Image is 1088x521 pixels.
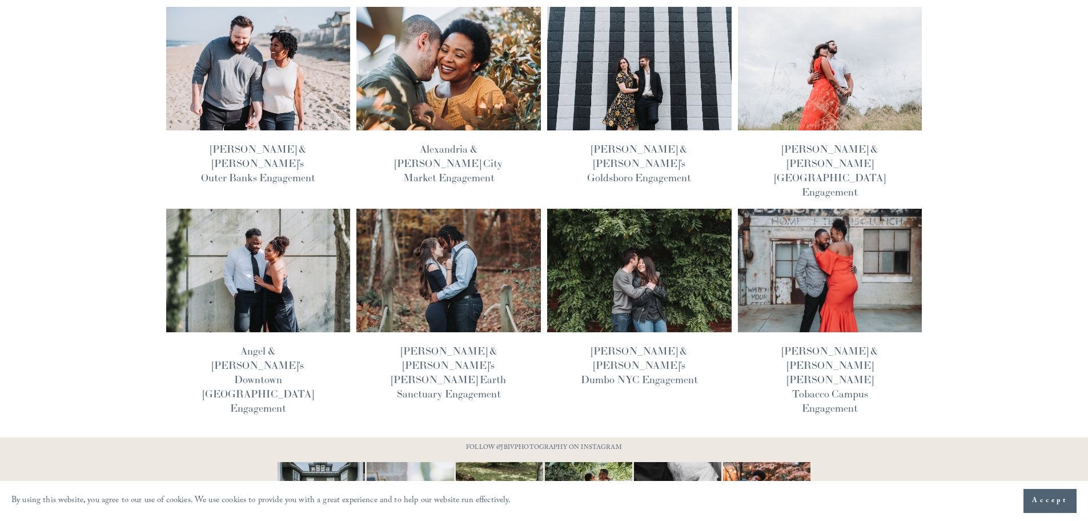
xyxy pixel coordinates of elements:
[165,6,351,130] img: Lauren &amp; Ian’s Outer Banks Engagement
[774,142,885,199] a: [PERSON_NAME] & [PERSON_NAME] [GEOGRAPHIC_DATA] Engagement
[395,142,503,184] a: Alexandria & [PERSON_NAME] City Market Engagement
[391,344,506,401] a: [PERSON_NAME] & [PERSON_NAME]'s [PERSON_NAME] Earth Sanctuary Engagement
[444,442,644,455] p: FOLLOW @JBIVPHOTOGRAPHY ON INSTAGRAM
[587,142,691,184] a: [PERSON_NAME] & [PERSON_NAME]'s Goldsboro Engagement
[1032,495,1068,507] span: Accept
[782,344,878,415] a: [PERSON_NAME] & [PERSON_NAME] [PERSON_NAME] Tobacco Campus Engagement
[546,6,732,130] img: Adrienne &amp; Michael's Goldsboro Engagement
[1023,489,1077,513] button: Accept
[201,142,315,184] a: [PERSON_NAME] & [PERSON_NAME]’s Outer Banks Engagement
[581,344,698,386] a: [PERSON_NAME] & [PERSON_NAME]'s Dumbo NYC Engagement
[11,493,511,510] p: By using this website, you agree to our use of cookies. We use cookies to provide you with a grea...
[356,208,542,332] img: Miranda &amp; Jeremy's Timberlake Earth Sanctuary Engagement
[737,208,923,332] img: Morgan &amp; Cameron's Durham Tobacco Campus Engagement
[546,208,732,332] img: Amanda &amp; Alex's Dumbo NYC Engagement
[356,6,542,130] img: Alexandria &amp; Ahmed's City Market Engagement
[203,344,314,415] a: Angel & [PERSON_NAME]'s Downtown [GEOGRAPHIC_DATA] Engagement
[737,6,923,130] img: Samantha &amp; Ryan's NC Museum of Art Engagement
[165,208,351,332] img: Angel &amp; Brandon's Downtown Raleigh Engagement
